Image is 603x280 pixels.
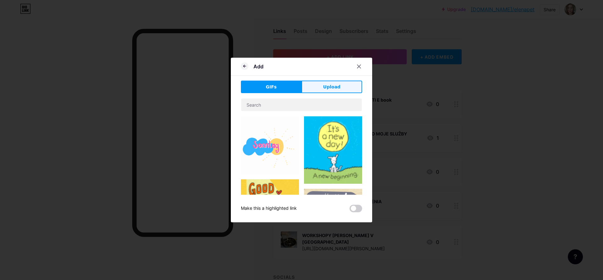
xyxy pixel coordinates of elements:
input: Search [241,98,362,111]
img: Gihpy [241,179,299,242]
img: Gihpy [241,116,299,174]
span: GIFs [266,84,277,90]
div: Make this a highlighted link [241,205,297,212]
div: Add [253,63,263,70]
img: Gihpy [304,116,362,184]
span: Upload [323,84,340,90]
button: GIFs [241,81,301,93]
button: Upload [301,81,362,93]
img: Gihpy [304,189,362,236]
